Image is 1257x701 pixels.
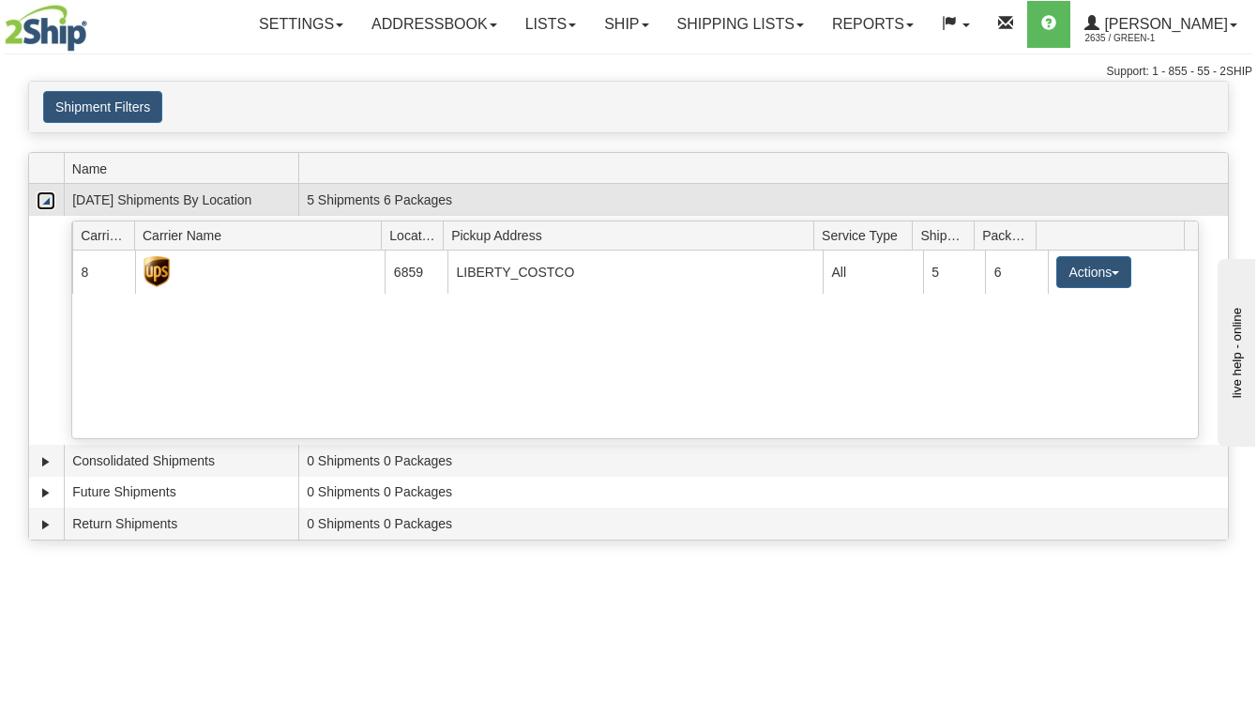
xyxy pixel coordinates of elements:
[298,477,1228,509] td: 0 Shipments 0 Packages
[389,221,443,250] span: Location Id
[5,5,87,52] img: logo2635.jpg
[511,1,590,48] a: Lists
[818,1,928,48] a: Reports
[663,1,818,48] a: Shipping lists
[447,251,823,293] td: LIBERTY_COSTCO
[985,251,1048,293] td: 6
[451,221,813,250] span: Pickup Address
[357,1,511,48] a: Addressbook
[37,483,55,502] a: Expand
[64,477,298,509] td: Future Shipments
[590,1,662,48] a: Ship
[14,16,174,30] div: live help - online
[823,251,923,293] td: All
[298,508,1228,540] td: 0 Shipments 0 Packages
[37,452,55,471] a: Expand
[64,445,298,477] td: Consolidated Shipments
[1099,16,1228,32] span: [PERSON_NAME]
[37,191,55,210] a: Collapse
[5,64,1252,80] div: Support: 1 - 855 - 55 - 2SHIP
[143,221,382,250] span: Carrier Name
[298,184,1228,216] td: 5 Shipments 6 Packages
[822,221,913,250] span: Service Type
[1070,1,1251,48] a: [PERSON_NAME] 2635 / Green-1
[81,221,134,250] span: Carrier Id
[72,251,135,293] td: 8
[982,221,1036,250] span: Packages
[144,256,170,287] img: UPS
[37,515,55,534] a: Expand
[1056,256,1131,288] button: Actions
[1214,254,1255,446] iframe: chat widget
[920,221,974,250] span: Shipments
[64,508,298,540] td: Return Shipments
[43,91,162,123] button: Shipment Filters
[298,445,1228,477] td: 0 Shipments 0 Packages
[64,184,298,216] td: [DATE] Shipments By Location
[245,1,357,48] a: Settings
[72,154,298,183] span: Name
[923,251,986,293] td: 5
[1084,29,1225,48] span: 2635 / Green-1
[385,251,447,293] td: 6859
